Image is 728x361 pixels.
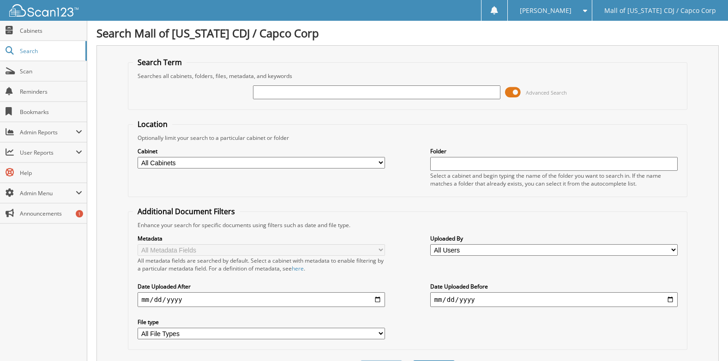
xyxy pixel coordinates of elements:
span: User Reports [20,149,76,156]
legend: Search Term [133,57,187,67]
div: Select a cabinet and begin typing the name of the folder you want to search in. If the name match... [430,172,677,187]
span: Admin Menu [20,189,76,197]
span: Reminders [20,88,82,96]
label: Cabinet [138,147,385,155]
a: here [292,265,304,272]
div: All metadata fields are searched by default. Select a cabinet with metadata to enable filtering b... [138,257,385,272]
label: Uploaded By [430,235,677,242]
span: Cabinets [20,27,82,35]
span: Search [20,47,81,55]
label: Folder [430,147,677,155]
div: 1 [76,210,83,217]
label: Date Uploaded After [138,283,385,290]
h1: Search Mall of [US_STATE] CDJ / Capco Corp [96,25,719,41]
div: Searches all cabinets, folders, files, metadata, and keywords [133,72,682,80]
span: Admin Reports [20,128,76,136]
input: start [138,292,385,307]
legend: Location [133,119,172,129]
span: Bookmarks [20,108,82,116]
label: Date Uploaded Before [430,283,677,290]
span: Mall of [US_STATE] CDJ / Capco Corp [604,8,716,13]
label: File type [138,318,385,326]
span: Help [20,169,82,177]
legend: Additional Document Filters [133,206,240,217]
input: end [430,292,677,307]
span: Scan [20,67,82,75]
span: Advanced Search [526,89,567,96]
span: Announcements [20,210,82,217]
span: [PERSON_NAME] [520,8,572,13]
div: Enhance your search for specific documents using filters such as date and file type. [133,221,682,229]
label: Metadata [138,235,385,242]
div: Optionally limit your search to a particular cabinet or folder [133,134,682,142]
img: scan123-logo-white.svg [9,4,78,17]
